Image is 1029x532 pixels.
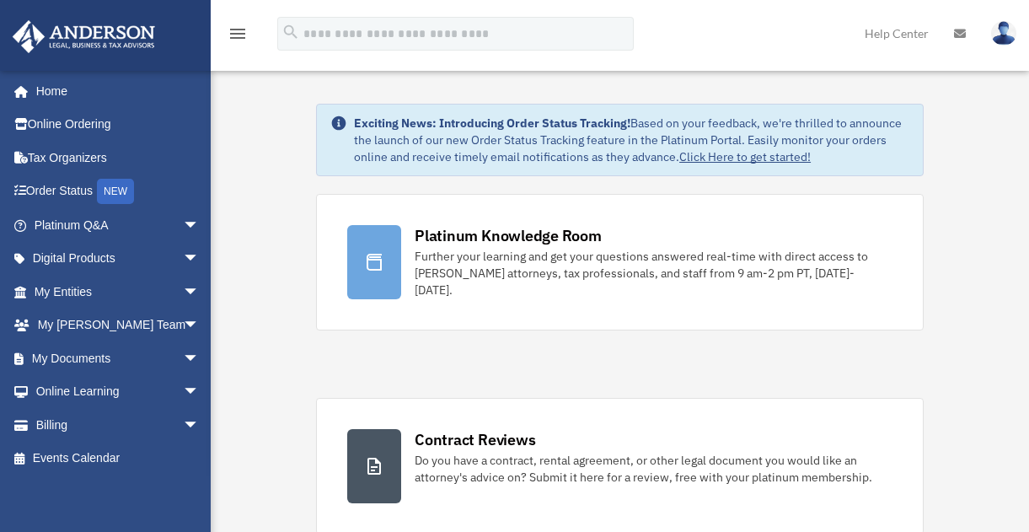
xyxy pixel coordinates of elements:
[991,21,1016,46] img: User Pic
[679,149,811,164] a: Click Here to get started!
[281,23,300,41] i: search
[354,115,909,165] div: Based on your feedback, we're thrilled to announce the launch of our new Order Status Tracking fe...
[12,242,225,276] a: Digital Productsarrow_drop_down
[183,375,217,410] span: arrow_drop_down
[316,194,924,330] a: Platinum Knowledge Room Further your learning and get your questions answered real-time with dire...
[183,208,217,243] span: arrow_drop_down
[183,309,217,343] span: arrow_drop_down
[415,248,892,298] div: Further your learning and get your questions answered real-time with direct access to [PERSON_NAM...
[8,20,160,53] img: Anderson Advisors Platinum Portal
[354,116,630,131] strong: Exciting News: Introducing Order Status Tracking!
[12,341,225,375] a: My Documentsarrow_drop_down
[415,452,892,486] div: Do you have a contract, rental agreement, or other legal document you would like an attorney's ad...
[12,208,225,242] a: Platinum Q&Aarrow_drop_down
[183,275,217,309] span: arrow_drop_down
[12,108,225,142] a: Online Ordering
[183,341,217,376] span: arrow_drop_down
[415,429,535,450] div: Contract Reviews
[12,74,217,108] a: Home
[183,242,217,277] span: arrow_drop_down
[228,30,248,44] a: menu
[183,408,217,443] span: arrow_drop_down
[12,375,225,409] a: Online Learningarrow_drop_down
[97,179,134,204] div: NEW
[12,175,225,209] a: Order StatusNEW
[12,275,225,309] a: My Entitiesarrow_drop_down
[12,442,225,476] a: Events Calendar
[228,24,248,44] i: menu
[415,225,602,246] div: Platinum Knowledge Room
[12,309,225,342] a: My [PERSON_NAME] Teamarrow_drop_down
[12,408,225,442] a: Billingarrow_drop_down
[12,141,225,175] a: Tax Organizers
